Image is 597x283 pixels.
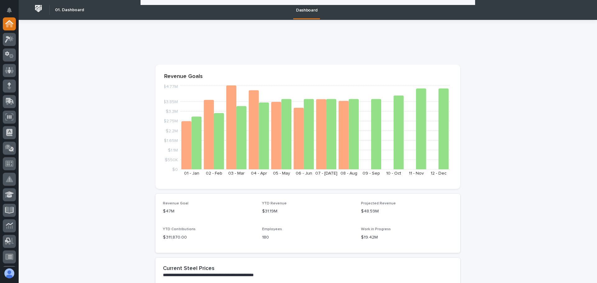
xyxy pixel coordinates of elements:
[315,171,337,176] text: 07 - [DATE]
[184,171,199,176] text: 01 - Jan
[166,129,178,133] tspan: $2.2M
[340,171,357,176] text: 08 - Aug
[163,234,255,241] p: $ 311,870.00
[163,227,196,231] span: YTD Contributions
[33,3,44,14] img: Workspace Logo
[251,171,267,176] text: 04 - Apr
[55,7,84,13] h2: 01. Dashboard
[8,7,16,17] div: Notifications
[409,171,424,176] text: 11 - Nov
[431,171,447,176] text: 12 - Dec
[163,265,215,272] h2: Current Steel Prices
[164,119,178,123] tspan: $2.75M
[296,171,312,176] text: 06 - Jun
[262,202,287,205] span: YTD Revenue
[163,84,178,89] tspan: $4.77M
[168,148,178,152] tspan: $1.1M
[361,202,396,205] span: Projected Revenue
[163,202,188,205] span: Revenue Goal
[361,227,391,231] span: Work in Progress
[363,171,380,176] text: 09 - Sep
[3,267,16,280] button: users-avatar
[262,227,282,231] span: Employees
[206,171,222,176] text: 02 - Feb
[386,171,401,176] text: 10 - Oct
[172,167,178,172] tspan: $0
[273,171,290,176] text: 05 - May
[166,109,178,114] tspan: $3.3M
[361,208,453,215] p: $48.59M
[3,4,16,17] button: Notifications
[164,138,178,143] tspan: $1.65M
[165,157,178,162] tspan: $550K
[262,208,354,215] p: $31.19M
[228,171,245,176] text: 03 - Mar
[163,100,178,104] tspan: $3.85M
[262,234,354,241] p: 180
[361,234,453,241] p: $19.42M
[164,73,451,80] p: Revenue Goals
[163,208,255,215] p: $47M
